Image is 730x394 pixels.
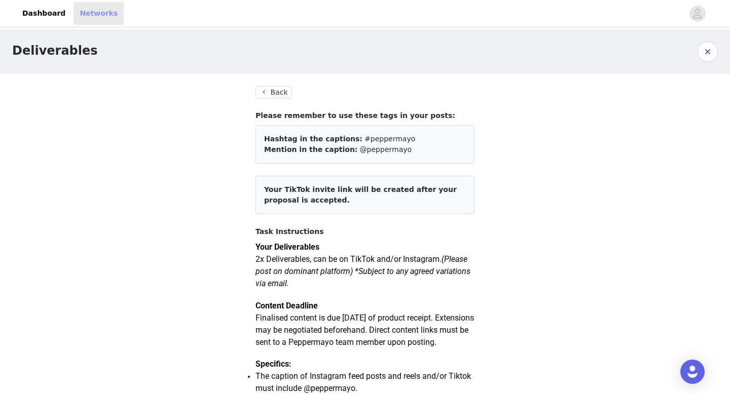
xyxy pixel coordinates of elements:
[255,313,474,347] span: Finalised content is due [DATE] of product receipt. Extensions may be negotiated beforehand. Dire...
[255,226,474,237] h4: Task Instructions
[680,360,705,384] div: Open Intercom Messenger
[255,242,319,252] strong: Your Deliverables
[12,42,98,60] h1: Deliverables
[255,254,442,264] span: 2x Deliverables, can be on TikTok and/or Instagram.
[360,145,412,153] span: @peppermayo
[255,254,470,288] em: (Please post on dominant platform) *Subject to any agreed variations via email.
[364,135,415,143] span: #peppermayo
[16,2,71,25] a: Dashboard
[255,301,318,310] strong: Content Deadline
[264,185,457,204] span: Your TikTok invite link will be created after your proposal is accepted.
[255,359,291,369] strong: Specifics:
[74,2,124,25] a: Networks
[255,110,474,121] h4: Please remember to use these tags in your posts:
[255,86,292,98] button: Back
[692,6,702,22] div: avatar
[255,371,471,393] span: The caption of Instagram feed posts and reels and/or Tiktok must include @peppermayo.
[264,135,362,143] span: Hashtag in the captions:
[264,145,357,153] span: Mention in the caption:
